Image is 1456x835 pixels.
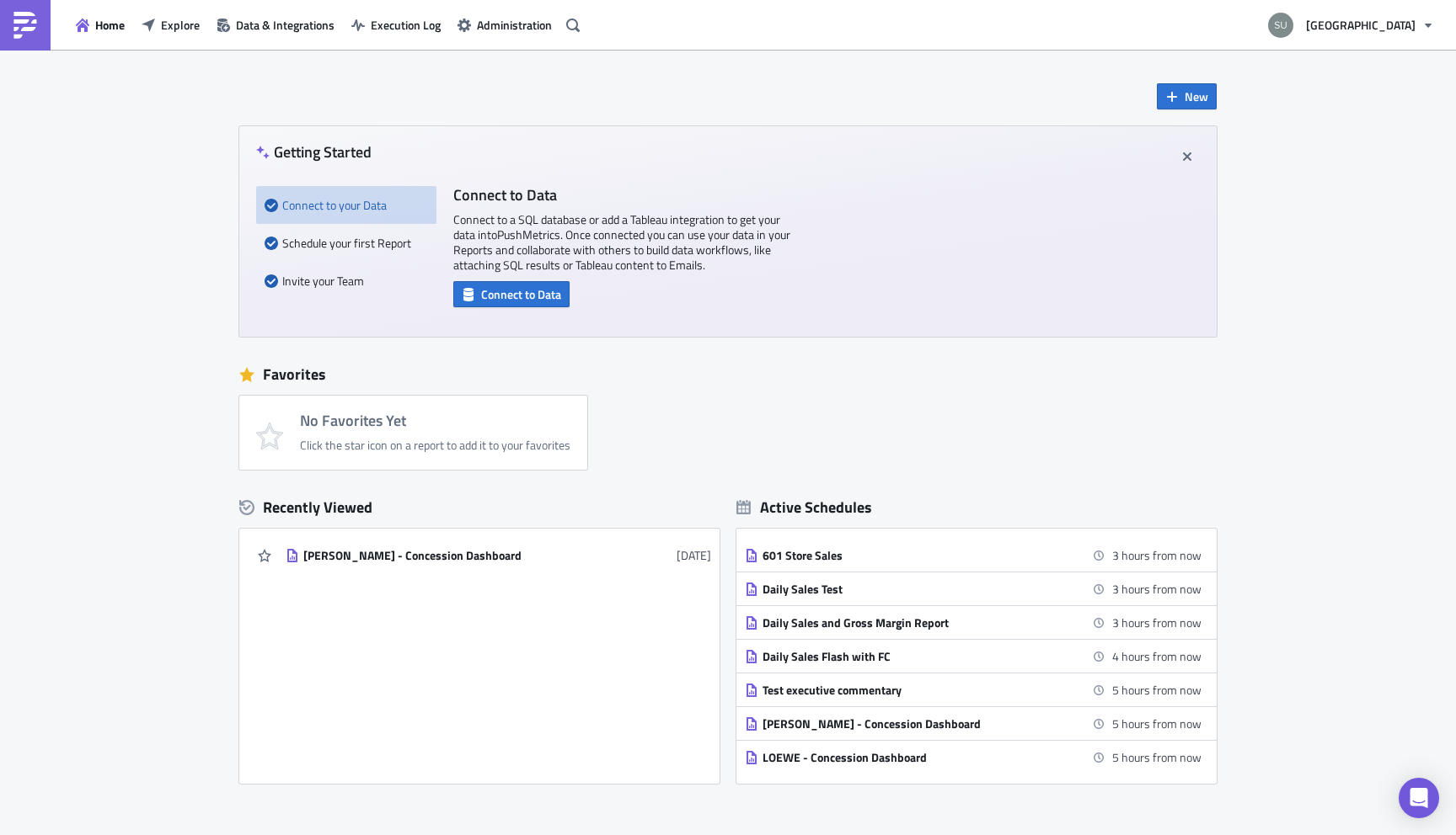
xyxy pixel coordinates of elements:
[763,615,1057,630] div: Daily Sales and Gross Margin Report
[453,281,570,307] button: Connect to Data
[745,572,1202,605] a: Daily Sales Test3 hours from now
[67,12,133,38] button: Home
[745,673,1202,706] a: Test executive commentary5 hours from now
[208,12,343,38] button: Data & Integrations
[286,539,711,572] a: [PERSON_NAME] - Concession Dashboard[DATE]
[161,16,200,34] span: Explore
[677,546,711,564] time: 2025-08-26T17:56:04Z
[481,285,561,303] span: Connect to Data
[300,438,570,453] div: Click the star icon on a report to add it to your favorites
[745,707,1202,740] a: [PERSON_NAME] - Concession Dashboard5 hours from now
[239,495,720,520] div: Recently Viewed
[1112,614,1202,631] time: 2025-09-12 14:30
[300,412,570,429] h4: No Favorites Yet
[1112,647,1202,665] time: 2025-09-12 15:15
[736,497,872,517] div: Active Schedules
[1157,83,1217,109] button: New
[95,16,125,34] span: Home
[763,683,1057,698] div: Test executive commentary
[763,716,1057,731] div: [PERSON_NAME] - Concession Dashboard
[265,262,428,300] div: Invite your Team
[343,12,449,38] button: Execution Log
[1112,748,1202,766] time: 2025-09-12 16:30
[745,539,1202,572] a: 601 Store Sales3 hours from now
[1306,16,1416,34] span: [GEOGRAPHIC_DATA]
[763,750,1057,765] div: LOEWE - Concession Dashboard
[763,582,1057,597] div: Daily Sales Test
[449,12,560,38] button: Administration
[1399,778,1439,818] div: Open Intercom Messenger
[1112,681,1202,699] time: 2025-09-12 16:00
[303,548,598,563] div: [PERSON_NAME] - Concession Dashboard
[745,741,1202,774] a: LOEWE - Concession Dashboard5 hours from now
[265,186,428,224] div: Connect to your Data
[1112,715,1202,732] time: 2025-09-12 16:30
[453,186,790,204] h4: Connect to Data
[745,606,1202,639] a: Daily Sales and Gross Margin Report3 hours from now
[1112,580,1202,598] time: 2025-09-12 14:00
[1112,546,1202,564] time: 2025-09-12 14:00
[453,284,570,301] a: Connect to Data
[265,224,428,262] div: Schedule your first Report
[371,16,441,34] span: Execution Log
[477,16,552,34] span: Administration
[256,143,372,161] h4: Getting Started
[763,548,1057,563] div: 601 Store Sales
[763,649,1057,664] div: Daily Sales Flash with FC
[12,12,39,39] img: PushMetrics
[236,16,335,34] span: Data & Integrations
[453,212,790,273] p: Connect to a SQL database or add a Tableau integration to get your data into PushMetrics . Once c...
[1258,7,1443,44] button: [GEOGRAPHIC_DATA]
[1185,88,1208,105] span: New
[1266,11,1295,40] img: Avatar
[745,640,1202,673] a: Daily Sales Flash with FC4 hours from now
[133,12,208,38] button: Explore
[239,362,1217,387] div: Favorites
